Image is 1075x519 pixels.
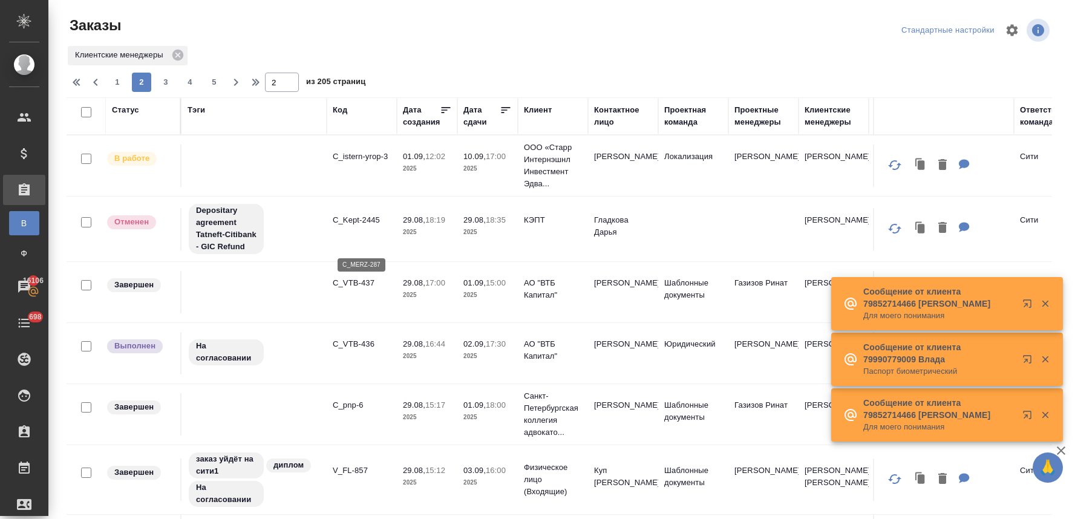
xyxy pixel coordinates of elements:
span: из 205 страниц [306,74,365,92]
p: Клиентские менеджеры [75,49,168,61]
div: На согласовании [188,338,321,367]
button: Клонировать [909,216,932,241]
p: 18:00 [486,400,506,410]
td: [PERSON_NAME] [799,332,869,374]
td: [PERSON_NAME] [799,145,869,187]
td: [PERSON_NAME] [588,332,658,374]
p: 10.09, [463,152,486,161]
button: Открыть в новой вкладке [1015,292,1044,321]
p: 29.08, [403,400,425,410]
td: Шаблонные документы [658,393,728,436]
p: 2025 [463,350,512,362]
div: Контактное лицо [594,104,652,128]
div: Статус [112,104,139,116]
p: КЭПТ [524,214,582,226]
button: Открыть в новой вкладке [1015,347,1044,376]
td: Юридический [658,332,728,374]
td: [PERSON_NAME] [728,332,799,374]
button: Закрыть [1033,354,1057,365]
span: 698 [22,311,49,323]
p: 15:00 [486,278,506,287]
div: Выставляет КМ при направлении счета или после выполнения всех работ/сдачи заказа клиенту. Окончат... [106,465,174,481]
p: 17:00 [486,152,506,161]
p: Санкт-Петербургская коллегия адвокато... [524,390,582,439]
div: Дата создания [403,104,440,128]
p: 02.09, [463,339,486,348]
p: В работе [114,152,149,165]
a: 16106 [3,272,45,302]
p: 17:30 [486,339,506,348]
span: Ф [15,247,33,259]
div: Клиентские менеджеры [68,46,188,65]
p: 01.09, [463,400,486,410]
td: (МБ) ООО "Монблан" [869,145,1014,187]
button: Клонировать [909,153,932,178]
p: 2025 [463,477,512,489]
td: [PERSON_NAME] [588,393,658,436]
p: АО "ВТБ Капитал" [524,338,582,362]
p: C_pnp-6 [333,399,391,411]
button: Удалить [932,153,953,178]
button: 3 [156,73,175,92]
p: 2025 [403,411,451,423]
td: Газизов Ринат [728,393,799,436]
p: Сообщение от клиента 79852714466 [PERSON_NAME] [863,397,1015,421]
td: [PERSON_NAME] [799,271,869,313]
div: Тэги [188,104,205,116]
p: C_VTB-437 [333,277,391,289]
button: 1 [108,73,127,92]
a: 698 [3,308,45,338]
p: 29.08, [403,466,425,475]
button: Удалить [932,216,953,241]
p: Для моего понимания [863,421,1015,433]
p: 29.08, [403,339,425,348]
button: Открыть в новой вкладке [1015,403,1044,432]
p: Сообщение от клиента 79990779009 Влада [863,341,1015,365]
p: 2025 [403,163,451,175]
div: Depositary agreement Tatneft-Citibank - GIC Refund [188,203,321,255]
p: 17:00 [425,278,445,287]
p: Для моего понимания [863,310,1015,322]
td: Шаблонные документы [658,459,728,501]
p: Завершен [114,279,154,291]
div: Выставляет ПМ после принятия заказа от КМа [106,151,174,167]
div: Выставляет КМ при направлении счета или после выполнения всех работ/сдачи заказа клиенту. Окончат... [106,277,174,293]
p: 2025 [403,289,451,301]
p: 2025 [403,226,451,238]
span: 3 [156,76,175,88]
td: [PERSON_NAME] [799,208,869,250]
td: Гладкова Дарья [588,208,658,250]
span: Заказы [67,16,121,35]
p: На согласовании [196,340,256,364]
p: Завершен [114,401,154,413]
p: На согласовании [196,481,256,506]
p: АО "ВТБ Капитал" [524,277,582,301]
td: [PERSON_NAME] [588,271,658,313]
p: 16:44 [425,339,445,348]
p: 29.08, [403,215,425,224]
td: [PERSON_NAME], [PERSON_NAME] [799,459,869,501]
a: Ф [9,241,39,266]
p: 15:12 [425,466,445,475]
span: 4 [180,76,200,88]
div: Клиент [524,104,552,116]
td: [PERSON_NAME] [728,459,799,501]
p: 01.09, [403,152,425,161]
p: C_Kept-2445 [333,214,391,226]
p: 2025 [463,163,512,175]
td: Шаблонные документы [658,271,728,313]
p: 12:02 [425,152,445,161]
p: 29.08, [403,278,425,287]
button: Обновить [880,151,909,180]
span: 5 [204,76,224,88]
p: Физическое лицо (Входящие) [524,462,582,498]
div: Выставляет КМ после отмены со стороны клиента. Если уже после запуска – КМ пишет ПМу про отмену, ... [106,214,174,230]
span: 16106 [16,275,51,287]
p: диплом [273,459,304,471]
p: 15:17 [425,400,445,410]
button: Закрыть [1033,410,1057,420]
p: 2025 [403,350,451,362]
p: Паспорт биометрический [863,365,1015,377]
p: C_istern-yrop-3 [333,151,391,163]
div: Код [333,104,347,116]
